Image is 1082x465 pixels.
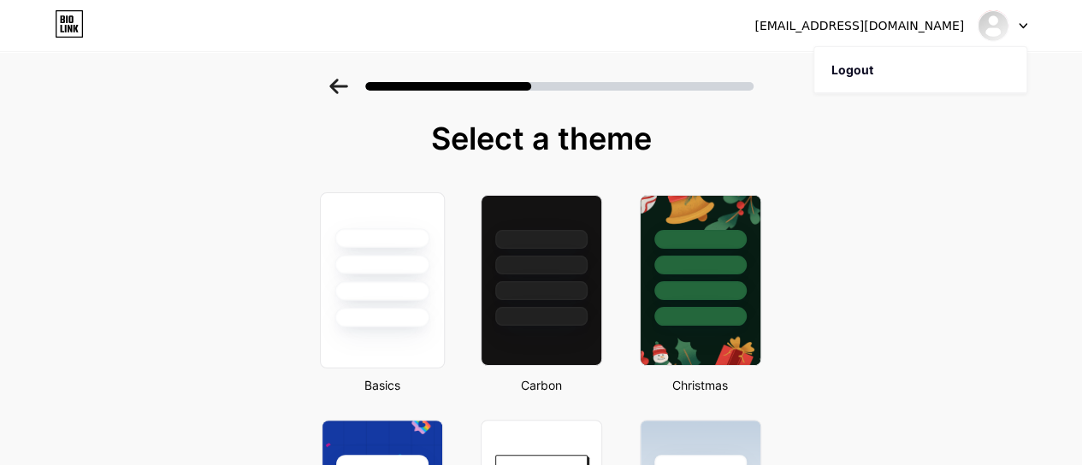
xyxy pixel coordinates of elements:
img: modfragrances [977,9,1009,42]
div: Christmas [635,376,766,394]
li: Logout [814,47,1026,93]
div: Select a theme [315,121,768,156]
div: [EMAIL_ADDRESS][DOMAIN_NAME] [754,17,964,35]
div: Basics [316,376,448,394]
div: Carbon [476,376,607,394]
